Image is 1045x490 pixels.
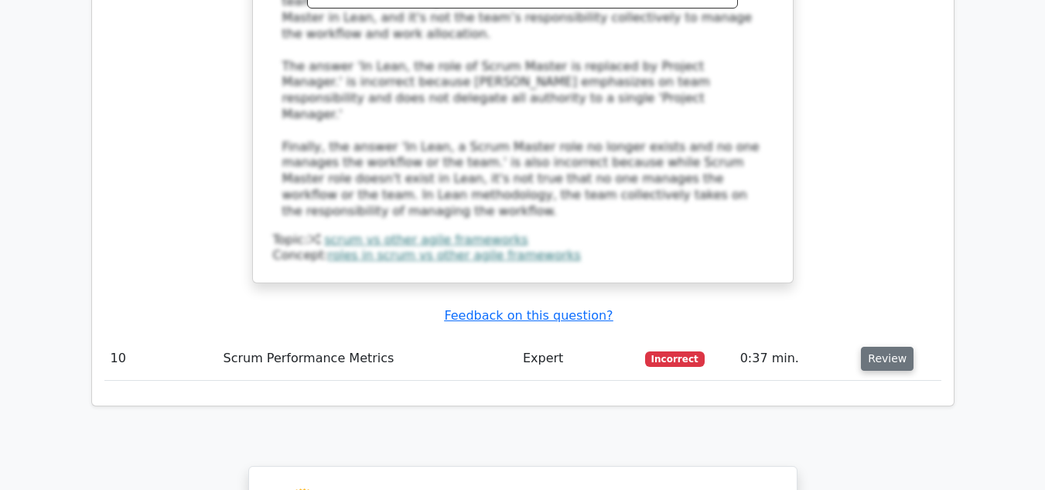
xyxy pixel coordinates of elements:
[645,351,705,367] span: Incorrect
[217,337,517,381] td: Scrum Performance Metrics
[328,248,581,262] a: roles in scrum vs other agile frameworks
[273,248,773,264] div: Concept:
[273,232,773,248] div: Topic:
[861,347,914,371] button: Review
[444,308,613,323] a: Feedback on this question?
[104,337,217,381] td: 10
[517,337,639,381] td: Expert
[734,337,855,381] td: 0:37 min.
[324,232,528,247] a: scrum vs other agile frameworks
